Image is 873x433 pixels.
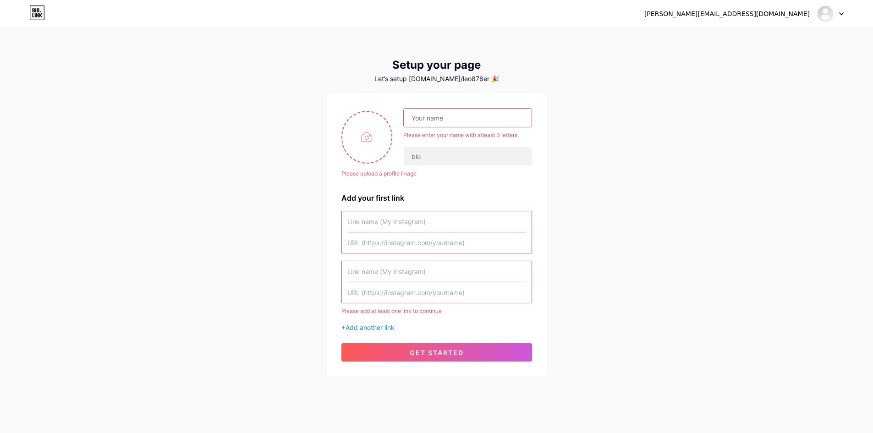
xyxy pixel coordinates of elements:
span: get started [410,349,464,356]
input: Your name [404,109,531,127]
img: leo876er [817,5,834,22]
input: bio [404,147,531,165]
button: get started [341,343,532,362]
input: Link name (My Instagram) [347,211,526,232]
div: Add your first link [341,192,532,203]
div: Please enter your name with atleast 3 letters [403,131,532,139]
div: Please add at least one link to continue [341,307,532,315]
input: Link name (My Instagram) [347,261,526,282]
input: URL (https://instagram.com/yourname) [347,232,526,253]
div: [PERSON_NAME][EMAIL_ADDRESS][DOMAIN_NAME] [644,9,810,19]
input: URL (https://instagram.com/yourname) [347,282,526,303]
div: Setup your page [327,59,547,71]
div: + [341,323,532,332]
span: Add another link [346,323,395,331]
div: Let’s setup [DOMAIN_NAME]/leo876er 🎉 [327,75,547,82]
div: Please upload a profile image [341,170,532,178]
